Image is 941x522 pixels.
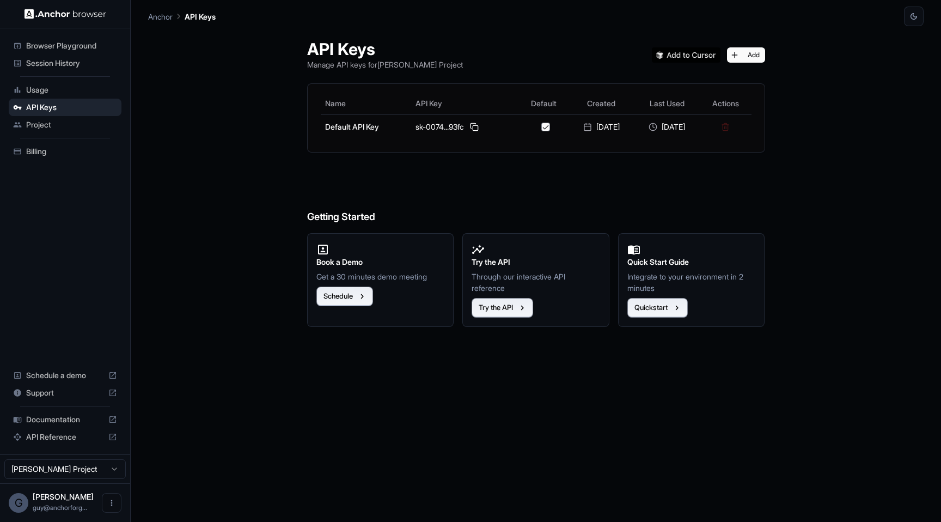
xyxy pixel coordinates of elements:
span: API Reference [26,432,104,442]
span: Guy Ben Simhon [33,492,94,501]
button: Copy API key [468,120,481,133]
span: API Keys [26,102,117,113]
div: [DATE] [573,122,630,132]
div: sk-0074...93fc [415,120,514,133]
span: Session History [26,58,117,69]
div: API Keys [9,99,121,116]
img: Anchor Logo [25,9,106,19]
span: Support [26,387,104,398]
img: Add anchorbrowser MCP server to Cursor [652,47,720,63]
span: Billing [26,146,117,157]
span: Browser Playground [26,40,117,51]
p: Manage API keys for [PERSON_NAME] Project [307,59,463,70]
button: Schedule [316,287,373,306]
span: guy@anchorforge.io [33,503,87,512]
div: Support [9,384,121,402]
th: Default [519,93,569,114]
p: Through our interactive API reference [472,271,600,294]
p: API Keys [185,11,216,22]
th: Actions [700,93,751,114]
div: API Reference [9,428,121,446]
h2: Book a Demo [316,256,445,268]
p: Anchor [148,11,173,22]
th: Name [321,93,412,114]
div: Documentation [9,411,121,428]
div: Session History [9,54,121,72]
td: Default API Key [321,114,412,139]
th: Last Used [634,93,700,114]
div: Usage [9,81,121,99]
h1: API Keys [307,39,463,59]
button: Add [727,47,765,63]
span: Project [26,119,117,130]
span: Schedule a demo [26,370,104,381]
button: Quickstart [627,298,688,318]
p: Integrate to your environment in 2 minutes [627,271,756,294]
div: Schedule a demo [9,367,121,384]
th: Created [569,93,634,114]
div: Project [9,116,121,133]
span: Usage [26,84,117,95]
nav: breadcrumb [148,10,216,22]
h6: Getting Started [307,166,765,225]
th: API Key [411,93,518,114]
h2: Quick Start Guide [627,256,756,268]
button: Open menu [102,493,121,513]
div: Browser Playground [9,37,121,54]
div: G [9,493,28,513]
div: Billing [9,143,121,160]
p: Get a 30 minutes demo meeting [316,271,445,282]
button: Try the API [472,298,533,318]
span: Documentation [26,414,104,425]
div: [DATE] [639,122,695,132]
h2: Try the API [472,256,600,268]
